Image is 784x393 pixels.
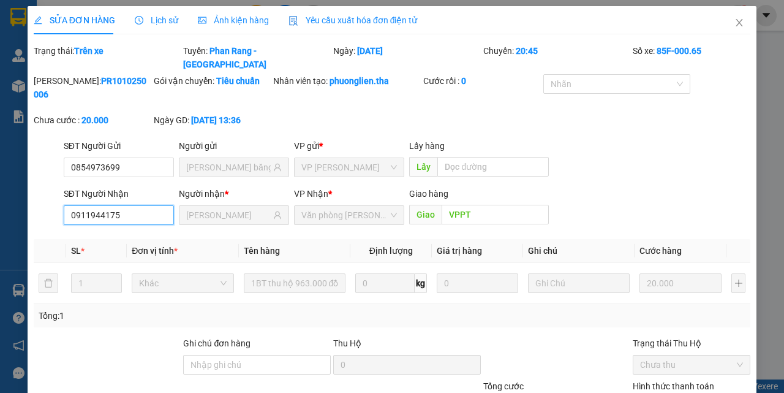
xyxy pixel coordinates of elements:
div: Người gửi [179,139,289,153]
span: Lấy [409,157,437,177]
label: Ghi chú đơn hàng [183,338,251,348]
b: [DATE] 13:36 [191,115,241,125]
label: Hình thức thanh toán [633,381,714,391]
input: 0 [639,273,722,293]
span: Tổng cước [483,381,524,391]
span: Đơn vị tính [132,246,178,256]
div: SĐT Người Gửi [64,139,174,153]
input: Tên người nhận [186,208,271,222]
div: [PERSON_NAME]: [34,74,151,101]
button: delete [39,273,58,293]
div: Gói vận chuyển: [154,74,271,88]
span: Giá trị hàng [437,246,482,256]
span: Chưa thu [640,356,743,374]
span: user [273,211,282,219]
span: Lấy hàng [409,141,445,151]
span: kg [415,273,427,293]
span: Định lượng [369,246,413,256]
b: Phan Rang - [GEOGRAPHIC_DATA] [183,46,266,69]
b: 20.000 [81,115,108,125]
span: Văn phòng Phan Thiết [301,206,397,224]
span: user [273,163,282,172]
input: Dọc đường [442,205,548,224]
span: VP Nhận [294,189,328,199]
span: edit [34,16,42,25]
div: Trạng thái: [32,44,183,71]
span: Ảnh kiện hàng [198,15,269,25]
div: Ngày GD: [154,113,271,127]
span: SL [71,246,81,256]
input: 0 [437,273,518,293]
span: Yêu cầu xuất hóa đơn điện tử [288,15,418,25]
span: Thu Hộ [333,338,361,348]
div: Tuyến: [182,44,332,71]
div: Chưa cước : [34,113,151,127]
button: plus [731,273,745,293]
span: picture [198,16,206,25]
span: close [734,18,744,28]
span: Cước hàng [639,246,682,256]
input: Ghi Chú [528,273,630,293]
span: Giao hàng [409,189,448,199]
span: Khác [139,274,226,292]
b: Tiêu chuẩn [216,76,260,86]
input: Dọc đường [437,157,548,177]
span: SỬA ĐƠN HÀNG [34,15,115,25]
span: VP Phan Rang [301,158,397,177]
div: Số xe: [631,44,752,71]
img: icon [288,16,298,26]
b: Trên xe [74,46,104,56]
b: 0 [461,76,466,86]
b: phuonglien.tha [330,76,389,86]
span: Giao [409,205,442,224]
input: VD: Bàn, Ghế [244,273,345,293]
button: Close [722,6,756,40]
input: Ghi chú đơn hàng [183,355,331,375]
div: Nhân viên tạo: [273,74,421,88]
b: 20:45 [516,46,538,56]
div: Tổng: 1 [39,309,304,322]
span: clock-circle [135,16,143,25]
div: Ngày: [332,44,482,71]
div: Chuyến: [482,44,632,71]
b: 85F-000.65 [657,46,701,56]
div: SĐT Người Nhận [64,187,174,200]
div: Cước rồi : [423,74,541,88]
input: Tên người gửi [186,161,271,174]
div: VP gửi [294,139,404,153]
th: Ghi chú [523,239,635,263]
div: Trạng thái Thu Hộ [633,337,750,350]
span: Tên hàng [244,246,280,256]
div: Người nhận [179,187,289,200]
b: [DATE] [357,46,383,56]
span: Lịch sử [135,15,178,25]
